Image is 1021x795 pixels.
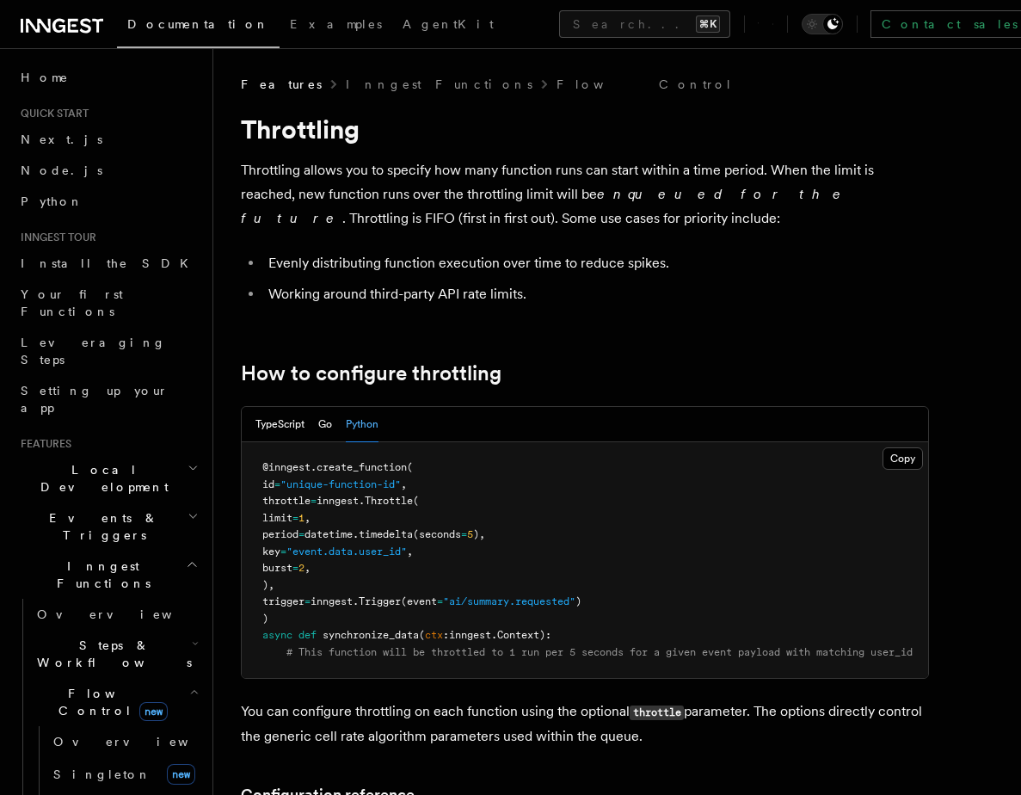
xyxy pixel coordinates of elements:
span: inngest. [311,595,359,607]
span: = [292,562,298,574]
a: Python [14,186,202,217]
a: Node.js [14,155,202,186]
button: Python [346,407,378,442]
a: Documentation [117,5,280,48]
span: Python [21,194,83,208]
span: "ai/summary.requested" [443,595,575,607]
span: datetime. [304,528,359,540]
button: Go [318,407,332,442]
span: trigger [262,595,304,607]
span: (event [401,595,437,607]
li: Evenly distributing function execution over time to reduce spikes. [263,251,929,275]
span: = [461,528,467,540]
button: Local Development [14,454,202,502]
span: new [167,764,195,785]
a: AgentKit [392,5,504,46]
span: Throttle [365,495,413,507]
a: Your first Functions [14,279,202,327]
span: : [443,629,449,641]
button: Toggle dark mode [802,14,843,34]
li: Working around third-party API rate limits. [263,282,929,306]
span: = [274,478,280,490]
a: Overview [46,726,202,757]
span: Features [14,437,71,451]
span: ) [262,613,268,625]
span: period [262,528,298,540]
h1: Throttling [241,114,929,145]
span: ctx [425,629,443,641]
span: ) [575,595,581,607]
span: throttle [262,495,311,507]
span: id [262,478,274,490]
span: burst [262,562,292,574]
span: , [304,562,311,574]
span: Next.js [21,132,102,146]
a: Examples [280,5,392,46]
code: throttle [630,706,684,720]
span: limit [262,512,292,524]
span: , [407,545,413,558]
span: ( [419,629,425,641]
button: Copy [883,447,923,470]
span: ), [473,528,485,540]
a: Leveraging Steps [14,327,202,375]
a: Flow Control [557,76,733,93]
span: Node.js [21,163,102,177]
span: Trigger [359,595,401,607]
span: Flow Control [30,685,189,719]
span: synchronize_data [323,629,419,641]
span: (seconds [413,528,461,540]
span: Inngest tour [14,231,96,244]
button: Flow Controlnew [30,678,202,726]
span: Quick start [14,107,89,120]
span: Context): [497,629,551,641]
span: Setting up your app [21,384,169,415]
a: Next.js [14,124,202,155]
span: Home [21,69,69,86]
a: Home [14,62,202,93]
span: ( [413,495,419,507]
span: , [401,478,407,490]
span: @inngest [262,461,311,473]
span: Documentation [127,17,269,31]
span: Local Development [14,461,188,496]
span: . [491,629,497,641]
span: Inngest Functions [14,558,186,592]
button: Steps & Workflows [30,630,202,678]
span: Singleton [53,767,151,781]
span: = [280,545,286,558]
span: Install the SDK [21,256,199,270]
span: 1 [298,512,304,524]
span: . [311,461,317,473]
span: Your first Functions [21,287,123,318]
span: key [262,545,280,558]
a: Singletonnew [46,757,202,792]
span: inngest [449,629,491,641]
a: Overview [30,599,202,630]
span: = [304,595,311,607]
span: Leveraging Steps [21,336,166,367]
span: inngest. [317,495,365,507]
span: Steps & Workflows [30,637,192,671]
span: ( [407,461,413,473]
span: ), [262,579,274,591]
span: = [437,595,443,607]
span: Features [241,76,322,93]
span: "event.data.user_id" [286,545,407,558]
a: Setting up your app [14,375,202,423]
kbd: ⌘K [696,15,720,33]
span: async [262,629,292,641]
a: How to configure throttling [241,361,501,385]
span: Overview [37,607,214,621]
button: TypeScript [255,407,304,442]
button: Search...⌘K [559,10,730,38]
a: Inngest Functions [346,76,532,93]
span: = [298,528,304,540]
p: You can configure throttling on each function using the optional parameter. The options directly ... [241,699,929,749]
span: Overview [53,735,231,749]
button: Inngest Functions [14,551,202,599]
span: create_function [317,461,407,473]
span: def [298,629,317,641]
span: 2 [298,562,304,574]
span: = [311,495,317,507]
